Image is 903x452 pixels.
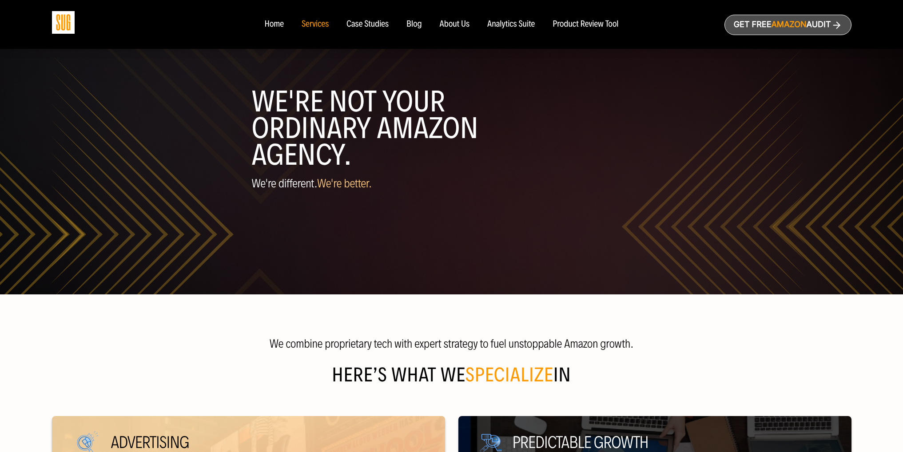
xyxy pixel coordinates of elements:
span: We're better. [317,176,372,190]
a: Services [302,20,329,29]
h1: WE'RE NOT YOUR ORDINARY AMAZON AGENCY. [252,88,652,168]
p: We're different. [252,177,652,190]
a: Analytics Suite [487,20,535,29]
a: Get freeAmazonAudit [724,15,851,35]
a: Blog [406,20,422,29]
span: specialize [465,363,553,387]
span: Amazon [771,20,806,29]
a: Home [264,20,283,29]
a: About Us [440,20,470,29]
h2: Here’s what We in [52,366,851,395]
img: Sug [52,11,75,34]
a: Product Review Tool [553,20,618,29]
a: Case Studies [346,20,389,29]
p: We combine proprietary tech with expert strategy to fuel unstoppable Amazon growth. [259,337,645,350]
